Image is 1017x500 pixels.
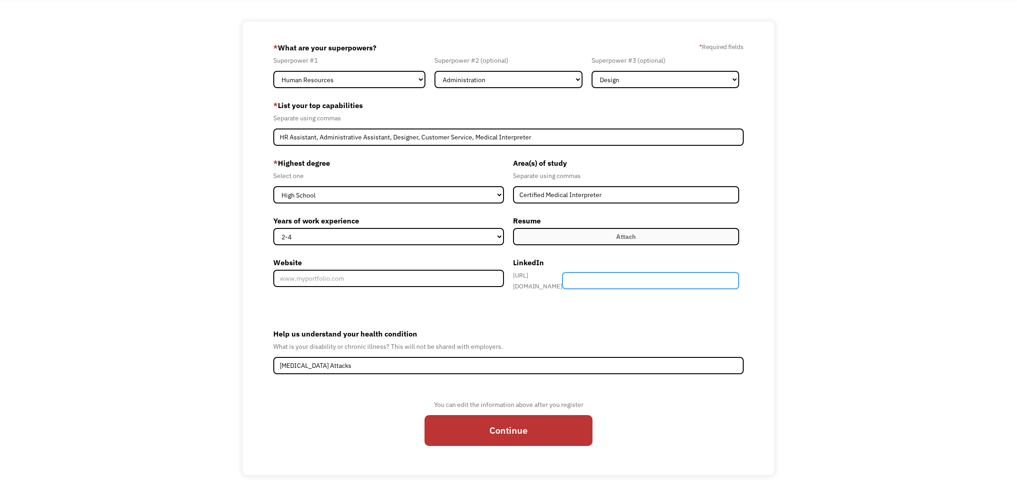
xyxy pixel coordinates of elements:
div: [URL][DOMAIN_NAME] [513,270,562,292]
label: Resume [513,213,739,228]
label: Years of work experience [273,213,504,228]
div: Separate using commas [273,113,744,124]
label: Highest degree [273,156,504,170]
label: Required fields [699,41,744,52]
div: Select one [273,170,504,181]
input: Videography, photography, accounting [273,129,744,146]
label: Website [273,255,504,270]
div: Separate using commas [513,170,739,181]
div: Superpower #1 [273,55,425,66]
label: LinkedIn [513,255,739,270]
input: www.myportfolio.com [273,270,504,287]
label: What are your superpowers? [273,40,376,55]
label: List your top capabilities [273,98,744,113]
div: Superpower #2 (optional) [434,55,582,66]
input: Deafness, Depression, Diabetes [273,357,744,374]
div: Attach [616,231,636,242]
div: Superpower #3 (optional) [592,55,739,66]
form: Member-Create-Step1 [273,40,744,456]
input: Continue [425,415,592,446]
div: What is your disability or chronic illness? This will not be shared with employers. [273,341,744,352]
label: Help us understand your health condition [273,327,744,341]
div: You can edit the information above after you register [425,399,592,410]
label: Area(s) of study [513,156,739,170]
label: Attach [513,228,739,245]
input: Anthropology, Education [513,186,739,203]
